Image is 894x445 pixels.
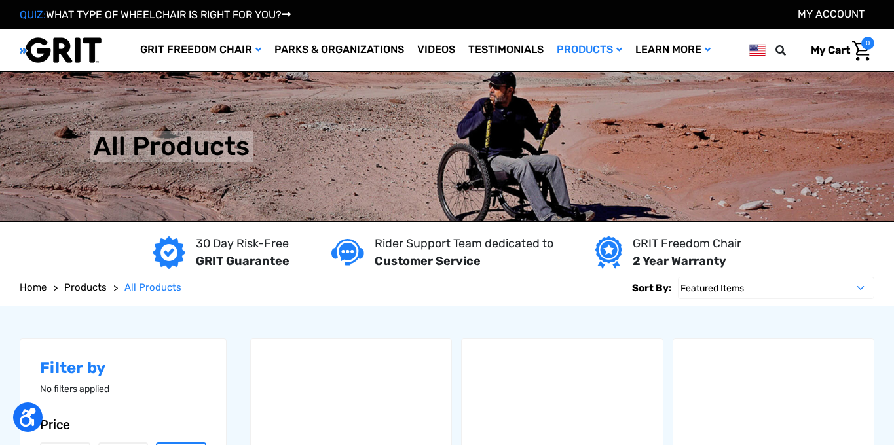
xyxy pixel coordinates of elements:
[124,280,181,295] a: All Products
[196,254,289,268] strong: GRIT Guarantee
[134,29,268,71] a: GRIT Freedom Chair
[411,29,462,71] a: Videos
[196,235,289,253] p: 30 Day Risk-Free
[550,29,629,71] a: Products
[811,44,850,56] span: My Cart
[629,29,717,71] a: Learn More
[40,417,70,433] span: Price
[595,236,622,269] img: Year warranty
[632,277,671,299] label: Sort By:
[462,29,550,71] a: Testimonials
[633,254,726,268] strong: 2 Year Warranty
[93,131,250,162] h1: All Products
[331,239,364,266] img: Customer service
[40,359,206,378] h2: Filter by
[781,37,801,64] input: Search
[153,236,185,269] img: GRIT Guarantee
[749,42,766,58] img: us.png
[20,281,47,293] span: Home
[20,9,291,21] a: QUIZ:WHAT TYPE OF WHEELCHAIR IS RIGHT FOR YOU?
[20,280,47,295] a: Home
[64,280,107,295] a: Products
[801,37,874,64] a: Cart with 0 items
[64,281,107,293] span: Products
[20,9,46,21] span: QUIZ:
[852,41,871,61] img: Cart
[633,235,741,253] p: GRIT Freedom Chair
[268,29,411,71] a: Parks & Organizations
[40,382,206,396] p: No filters applied
[861,37,874,50] span: 0
[124,281,181,293] span: All Products
[375,254,481,268] strong: Customer Service
[798,8,865,20] a: Account
[40,417,206,433] button: Price
[375,235,553,253] p: Rider Support Team dedicated to
[20,37,102,63] img: GRIT All-Terrain Wheelchair and Mobility Equipment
